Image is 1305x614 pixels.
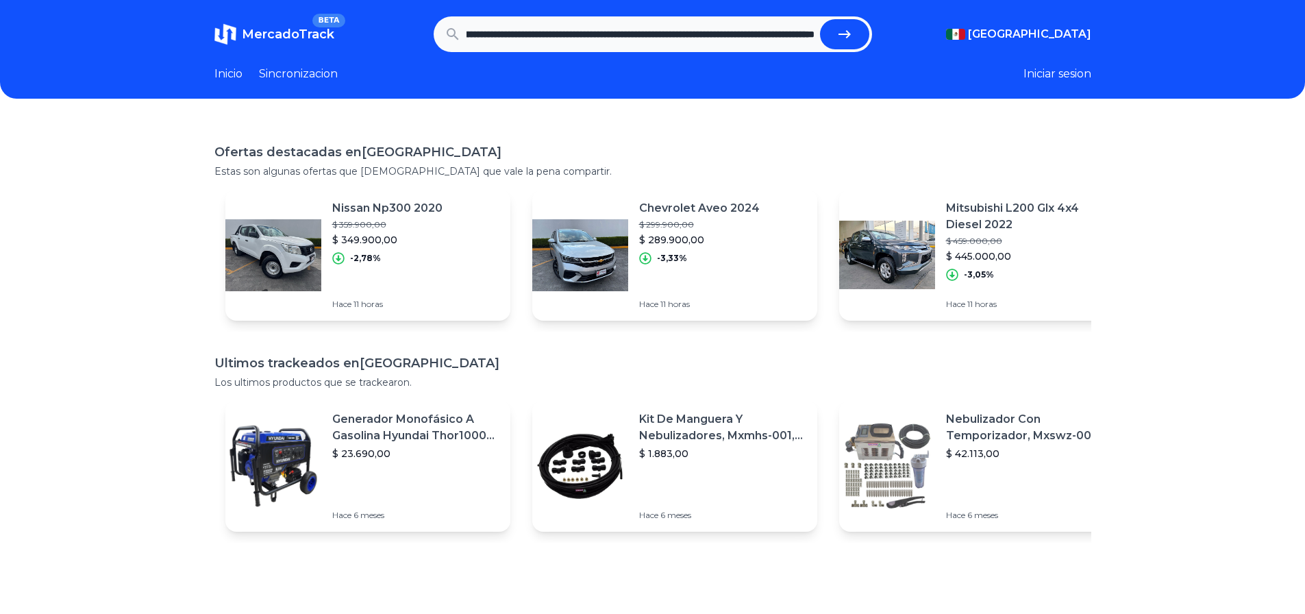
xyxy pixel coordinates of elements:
[242,27,334,42] span: MercadoTrack
[332,510,499,521] p: Hace 6 meses
[225,189,510,321] a: Featured imageNissan Np300 2020$ 359.900,00$ 349.900,00-2,78%Hace 11 horas
[350,253,381,264] p: -2,78%
[946,200,1113,233] p: Mitsubishi L200 Glx 4x4 Diesel 2022
[332,299,443,310] p: Hace 11 horas
[639,299,760,310] p: Hace 11 horas
[964,269,994,280] p: -3,05%
[639,447,806,460] p: $ 1.883,00
[225,418,321,514] img: Featured image
[532,189,817,321] a: Featured imageChevrolet Aveo 2024$ 299.900,00$ 289.900,00-3,33%Hace 11 horas
[532,418,628,514] img: Featured image
[839,207,935,303] img: Featured image
[946,299,1113,310] p: Hace 11 horas
[839,189,1124,321] a: Featured imageMitsubishi L200 Glx 4x4 Diesel 2022$ 459.000,00$ 445.000,00-3,05%Hace 11 horas
[839,400,1124,532] a: Featured imageNebulizador Con Temporizador, Mxswz-009, 50m, 40 Boquillas$ 42.113,00Hace 6 meses
[332,219,443,230] p: $ 359.900,00
[332,200,443,217] p: Nissan Np300 2020
[839,418,935,514] img: Featured image
[532,207,628,303] img: Featured image
[214,23,236,45] img: MercadoTrack
[946,411,1113,444] p: Nebulizador Con Temporizador, Mxswz-009, 50m, 40 Boquillas
[946,510,1113,521] p: Hace 6 meses
[946,26,1091,42] button: [GEOGRAPHIC_DATA]
[332,233,443,247] p: $ 349.900,00
[639,219,760,230] p: $ 299.900,00
[946,29,965,40] img: Mexico
[946,447,1113,460] p: $ 42.113,00
[639,411,806,444] p: Kit De Manguera Y Nebulizadores, Mxmhs-001, 6m, 6 Tees, 8 Bo
[225,207,321,303] img: Featured image
[214,66,243,82] a: Inicio
[946,236,1113,247] p: $ 459.000,00
[946,249,1113,263] p: $ 445.000,00
[214,354,1091,373] h1: Ultimos trackeados en [GEOGRAPHIC_DATA]
[214,143,1091,162] h1: Ofertas destacadas en [GEOGRAPHIC_DATA]
[312,14,345,27] span: BETA
[639,233,760,247] p: $ 289.900,00
[225,400,510,532] a: Featured imageGenerador Monofásico A Gasolina Hyundai Thor10000 P 11.5 Kw$ 23.690,00Hace 6 meses
[332,447,499,460] p: $ 23.690,00
[1023,66,1091,82] button: Iniciar sesion
[259,66,338,82] a: Sincronizacion
[214,23,334,45] a: MercadoTrackBETA
[214,164,1091,178] p: Estas son algunas ofertas que [DEMOGRAPHIC_DATA] que vale la pena compartir.
[639,200,760,217] p: Chevrolet Aveo 2024
[968,26,1091,42] span: [GEOGRAPHIC_DATA]
[532,400,817,532] a: Featured imageKit De Manguera Y Nebulizadores, Mxmhs-001, 6m, 6 Tees, 8 Bo$ 1.883,00Hace 6 meses
[639,510,806,521] p: Hace 6 meses
[332,411,499,444] p: Generador Monofásico A Gasolina Hyundai Thor10000 P 11.5 Kw
[214,376,1091,389] p: Los ultimos productos que se trackearon.
[657,253,687,264] p: -3,33%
